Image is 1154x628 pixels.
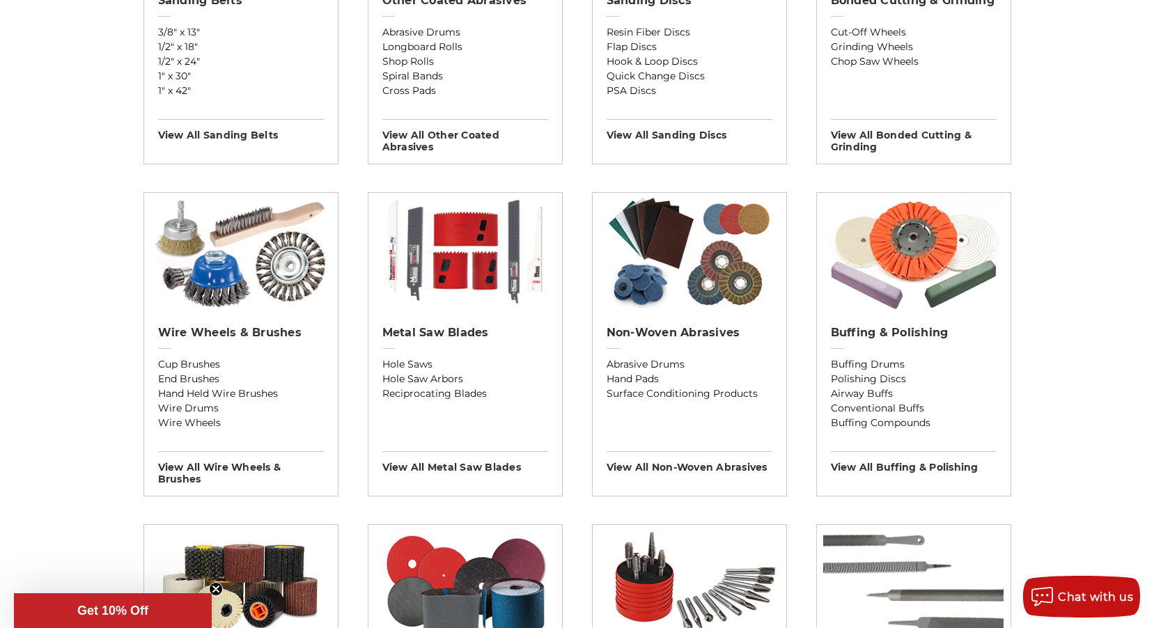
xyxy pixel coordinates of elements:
a: Cut-Off Wheels [831,25,997,40]
a: 1" x 30" [158,69,324,84]
img: Buffing & Polishing [823,193,1004,311]
a: Wire Wheels [158,416,324,430]
a: Wire Drums [158,401,324,416]
h3: View All buffing & polishing [831,451,997,473]
a: Abrasive Drums [607,357,772,372]
a: Hole Saws [382,357,548,372]
a: Chop Saw Wheels [831,54,997,69]
a: Longboard Rolls [382,40,548,54]
a: Buffing Compounds [831,416,997,430]
button: Close teaser [209,582,223,596]
h3: View All other coated abrasives [382,119,548,153]
h2: Buffing & Polishing [831,326,997,340]
a: Grinding Wheels [831,40,997,54]
div: Get 10% OffClose teaser [14,593,212,628]
a: Hook & Loop Discs [607,54,772,69]
a: Hand Held Wire Brushes [158,386,324,401]
h3: View All metal saw blades [382,451,548,473]
h3: View All non-woven abrasives [607,451,772,473]
a: Spiral Bands [382,69,548,84]
a: 1" x 42" [158,84,324,98]
span: Chat with us [1058,590,1133,604]
a: Conventional Buffs [831,401,997,416]
a: 3/8" x 13" [158,25,324,40]
a: Hole Saw Arbors [382,372,548,386]
a: Flap Discs [607,40,772,54]
a: Surface Conditioning Products [607,386,772,401]
h3: View All sanding belts [158,119,324,141]
a: Shop Rolls [382,54,548,69]
img: Non-woven Abrasives [599,193,779,311]
h2: Wire Wheels & Brushes [158,326,324,340]
a: 1/2" x 18" [158,40,324,54]
a: Cup Brushes [158,357,324,372]
h3: View All sanding discs [607,119,772,141]
h2: Non-woven Abrasives [607,326,772,340]
a: PSA Discs [607,84,772,98]
a: Quick Change Discs [607,69,772,84]
a: 1/2" x 24" [158,54,324,69]
a: Cross Pads [382,84,548,98]
a: Polishing Discs [831,372,997,386]
img: Wire Wheels & Brushes [150,193,331,311]
h3: View All bonded cutting & grinding [831,119,997,153]
h3: View All wire wheels & brushes [158,451,324,485]
span: Get 10% Off [77,604,148,618]
a: Reciprocating Blades [382,386,548,401]
a: Buffing Drums [831,357,997,372]
a: Hand Pads [607,372,772,386]
img: Metal Saw Blades [375,193,555,311]
button: Chat with us [1023,576,1140,618]
a: Airway Buffs [831,386,997,401]
h2: Metal Saw Blades [382,326,548,340]
a: End Brushes [158,372,324,386]
a: Resin Fiber Discs [607,25,772,40]
a: Abrasive Drums [382,25,548,40]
